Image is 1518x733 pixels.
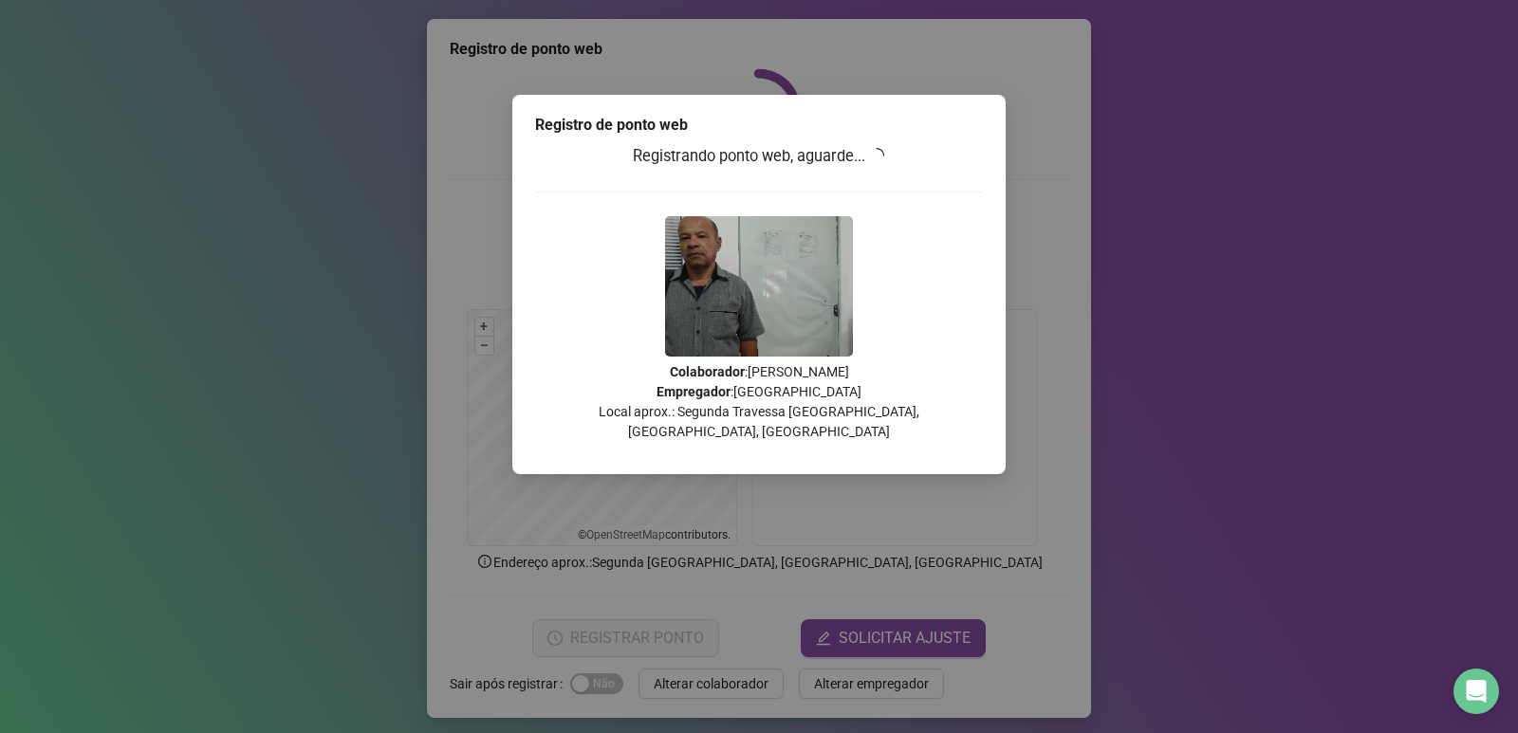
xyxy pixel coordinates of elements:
[535,144,983,169] h3: Registrando ponto web, aguarde...
[869,147,886,164] span: loading
[670,364,745,379] strong: Colaborador
[665,216,853,357] img: Z
[535,114,983,137] div: Registro de ponto web
[1453,669,1499,714] div: Open Intercom Messenger
[657,384,731,399] strong: Empregador
[535,362,983,442] p: : [PERSON_NAME] : [GEOGRAPHIC_DATA] Local aprox.: Segunda Travessa [GEOGRAPHIC_DATA], [GEOGRAPHIC...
